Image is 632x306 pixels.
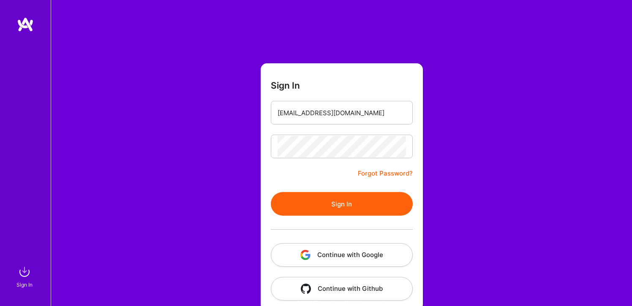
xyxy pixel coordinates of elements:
[18,263,33,289] a: sign inSign In
[358,168,413,179] a: Forgot Password?
[271,277,413,301] button: Continue with Github
[17,17,34,32] img: logo
[271,243,413,267] button: Continue with Google
[16,280,33,289] div: Sign In
[16,263,33,280] img: sign in
[271,80,300,91] h3: Sign In
[301,284,311,294] img: icon
[278,102,406,124] input: Email...
[300,250,311,260] img: icon
[271,192,413,216] button: Sign In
